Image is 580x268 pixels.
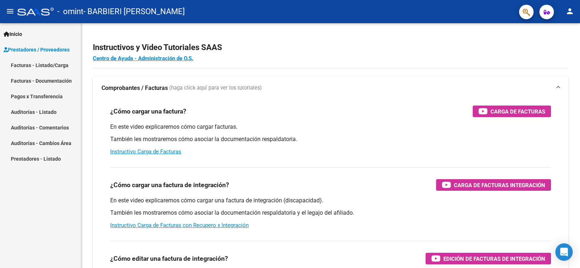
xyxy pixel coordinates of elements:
[110,135,551,143] p: También les mostraremos cómo asociar la documentación respaldatoria.
[454,181,545,190] span: Carga de Facturas Integración
[6,7,14,16] mat-icon: menu
[110,106,186,116] h3: ¿Cómo cargar una factura?
[83,4,185,20] span: - BARBIERI [PERSON_NAME]
[443,254,545,263] span: Edición de Facturas de integración
[4,30,22,38] span: Inicio
[436,179,551,191] button: Carga de Facturas Integración
[110,148,181,155] a: Instructivo Carga de Facturas
[110,197,551,205] p: En este video explicaremos cómo cargar una factura de integración (discapacidad).
[473,106,551,117] button: Carga de Facturas
[169,84,262,92] span: (haga click aquí para ver los tutoriales)
[555,243,573,261] div: Open Intercom Messenger
[4,46,70,54] span: Prestadores / Proveedores
[57,4,83,20] span: - omint
[110,123,551,131] p: En este video explicaremos cómo cargar facturas.
[101,84,168,92] strong: Comprobantes / Facturas
[110,180,229,190] h3: ¿Cómo cargar una factura de integración?
[426,253,551,264] button: Edición de Facturas de integración
[565,7,574,16] mat-icon: person
[490,107,545,116] span: Carga de Facturas
[93,41,568,54] h2: Instructivos y Video Tutoriales SAAS
[110,209,551,217] p: También les mostraremos cómo asociar la documentación respaldatoria y el legajo del afiliado.
[93,77,568,100] mat-expansion-panel-header: Comprobantes / Facturas (haga click aquí para ver los tutoriales)
[110,222,249,228] a: Instructivo Carga de Facturas con Recupero x Integración
[93,55,193,62] a: Centro de Ayuda - Administración de O.S.
[110,253,228,264] h3: ¿Cómo editar una factura de integración?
